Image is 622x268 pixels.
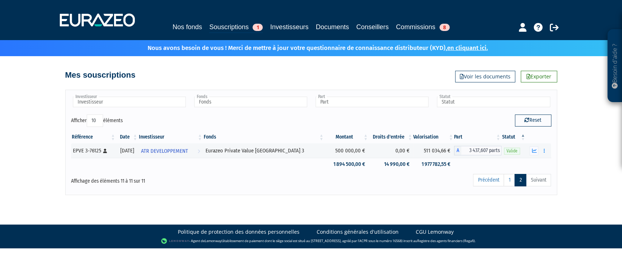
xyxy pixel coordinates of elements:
[454,146,461,155] span: A
[71,114,123,127] label: Afficher éléments
[455,71,515,82] a: Voir les documents
[138,131,203,143] th: Investisseur: activer pour trier la colonne par ordre croissant
[141,144,188,158] span: ATR DEVELOPPEMENT
[413,131,454,143] th: Valorisation: activer pour trier la colonne par ordre croissant
[416,228,454,236] a: CGU Lemonway
[172,22,202,32] a: Nos fonds
[87,114,103,127] select: Afficheréléments
[126,42,488,53] p: Nous avons besoin de vous ! Merci de mettre à jour votre questionnaire de connaissance distribute...
[65,71,136,79] h4: Mes souscriptions
[356,22,389,32] a: Conseillers
[515,174,526,186] a: 2
[369,158,413,171] td: 14 990,00 €
[324,131,369,143] th: Montant: activer pour trier la colonne par ordre croissant
[203,131,324,143] th: Fonds: activer pour trier la colonne par ordre croissant
[253,24,263,31] span: 1
[611,33,619,99] p: Besoin d'aide ?
[197,144,200,158] i: Voir l'investisseur
[454,146,501,155] div: A - Eurazeo Private Value Europe 3
[504,148,520,155] span: Valide
[521,71,557,82] a: Exporter
[71,131,116,143] th: Référence : activer pour trier la colonne par ordre croissant
[116,131,138,143] th: Date: activer pour trier la colonne par ordre croissant
[317,228,399,236] a: Conditions générales d'utilisation
[504,174,515,186] a: 1
[178,228,300,236] a: Politique de protection des données personnelles
[454,131,501,143] th: Part: activer pour trier la colonne par ordre croissant
[439,24,450,31] span: 8
[369,143,413,158] td: 0,00 €
[71,173,265,185] div: Affichage des éléments 11 à 11 sur 11
[316,22,349,32] a: Documents
[515,114,551,126] button: Reset
[73,147,114,155] div: EPVE 3-76125
[417,238,475,243] a: Registre des agents financiers (Regafi)
[447,44,488,52] a: en cliquant ici.
[413,158,454,171] td: 1 977 782,55 €
[161,237,189,245] img: logo-lemonway.png
[461,146,501,155] span: 3 437,607 parts
[138,143,203,158] a: ATR DEVELOPPEMENT
[413,143,454,158] td: 511 034,66 €
[396,22,450,32] a: Commissions8
[118,147,136,155] div: [DATE]
[206,147,322,155] div: Eurazeo Private Value [GEOGRAPHIC_DATA] 3
[205,238,222,243] a: Lemonway
[60,13,135,27] img: 1732889491-logotype_eurazeo_blanc_rvb.png
[270,22,308,32] a: Investisseurs
[473,174,504,186] a: Précédent
[209,22,263,33] a: Souscriptions1
[103,149,107,153] i: [Français] Personne physique
[324,158,369,171] td: 1 894 500,00 €
[501,131,526,143] th: Statut : activer pour trier la colonne par ordre d&eacute;croissant
[7,237,615,245] div: - Agent de (établissement de paiement dont le siège social est situé au [STREET_ADDRESS], agréé p...
[324,143,369,158] td: 500 000,00 €
[369,131,413,143] th: Droits d'entrée: activer pour trier la colonne par ordre croissant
